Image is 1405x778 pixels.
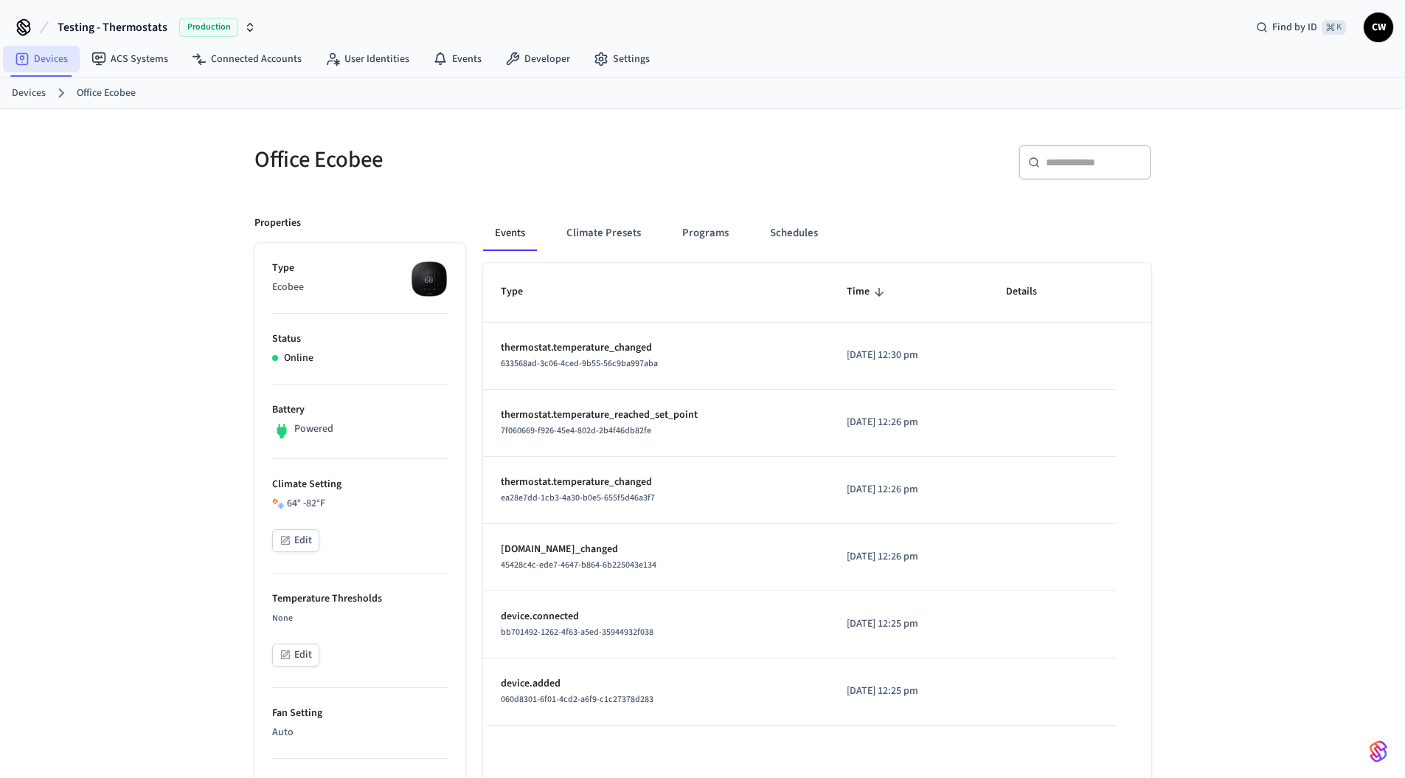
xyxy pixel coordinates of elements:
a: Developer [493,46,582,72]
span: Time [847,280,889,303]
p: Auto [272,725,448,740]
button: CW [1364,13,1393,42]
button: Edit [272,644,319,667]
span: 7f060669-f926-45e4-802d-2b4f46db82fe [501,424,651,437]
p: thermostat.temperature_reached_set_point [501,407,811,423]
p: device.connected [501,609,811,624]
p: Climate Setting [272,477,448,492]
span: None [272,612,293,624]
a: Events [421,46,493,72]
p: [DATE] 12:25 pm [847,616,971,632]
p: Fan Setting [272,706,448,721]
a: Settings [582,46,662,72]
a: Devices [3,46,80,72]
p: Powered [294,421,333,437]
span: 060d8301-6f01-4cd2-a6f9-c1c27378d283 [501,693,653,706]
p: [DATE] 12:30 pm [847,348,971,363]
p: thermostat.temperature_changed [501,475,811,490]
div: Find by ID⌘ K [1244,14,1358,41]
span: ⌘ K [1322,20,1346,35]
p: [DATE] 12:26 pm [847,549,971,565]
button: Climate Presets [555,216,653,251]
span: Find by ID [1272,20,1317,35]
span: 633568ad-3c06-4ced-9b55-56c9ba997aba [501,357,658,370]
p: thermostat.temperature_changed [501,340,811,356]
p: [DATE] 12:25 pm [847,684,971,699]
p: Properties [254,216,301,231]
p: Online [284,351,313,366]
p: [DOMAIN_NAME]_changed [501,542,811,557]
h5: Office Ecobee [254,145,694,175]
span: CW [1365,14,1392,41]
span: Type [501,280,542,303]
span: 45428c4c-ede7-4647-b864-6b225043e134 [501,559,656,571]
p: Temperature Thresholds [272,591,448,607]
table: sticky table [483,263,1151,725]
a: ACS Systems [80,46,180,72]
p: device.added [501,676,811,692]
button: Edit [272,529,319,552]
a: Devices [12,86,46,101]
span: Details [1006,280,1056,303]
span: Production [179,18,238,37]
a: User Identities [313,46,421,72]
p: [DATE] 12:26 pm [847,482,971,498]
div: 64 ° - 82 °F [272,496,448,512]
span: Testing - Thermostats [58,18,167,36]
img: ecobee_lite_3 [411,261,448,297]
p: Type [272,261,448,276]
button: Events [483,216,537,251]
p: [DATE] 12:26 pm [847,415,971,430]
span: ea28e7dd-1cb3-4a30-b0e5-655f5d46a3f7 [501,492,655,504]
img: SeamLogoGradient.69752ec5.svg [1370,740,1387,763]
a: Office Ecobee [77,86,136,101]
button: Programs [670,216,740,251]
span: bb701492-1262-4f63-a5ed-35944932f038 [501,626,653,638]
p: Status [272,331,448,347]
p: Ecobee [272,280,448,295]
a: Connected Accounts [180,46,313,72]
img: Heat Cool [272,498,284,509]
p: Battery [272,402,448,418]
button: Schedules [758,216,830,251]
